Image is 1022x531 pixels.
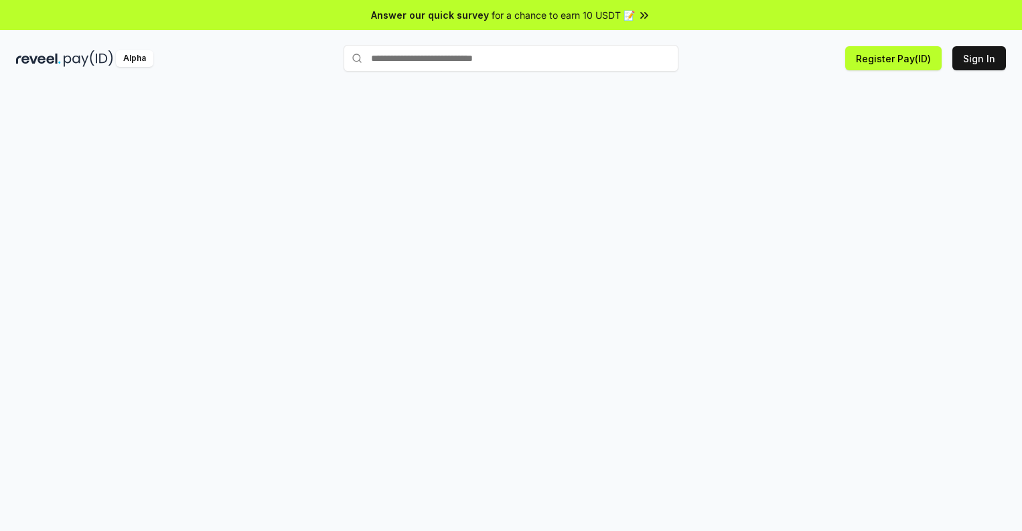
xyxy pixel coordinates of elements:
[492,8,635,22] span: for a chance to earn 10 USDT 📝
[371,8,489,22] span: Answer our quick survey
[845,46,942,70] button: Register Pay(ID)
[64,50,113,67] img: pay_id
[16,50,61,67] img: reveel_dark
[116,50,153,67] div: Alpha
[952,46,1006,70] button: Sign In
